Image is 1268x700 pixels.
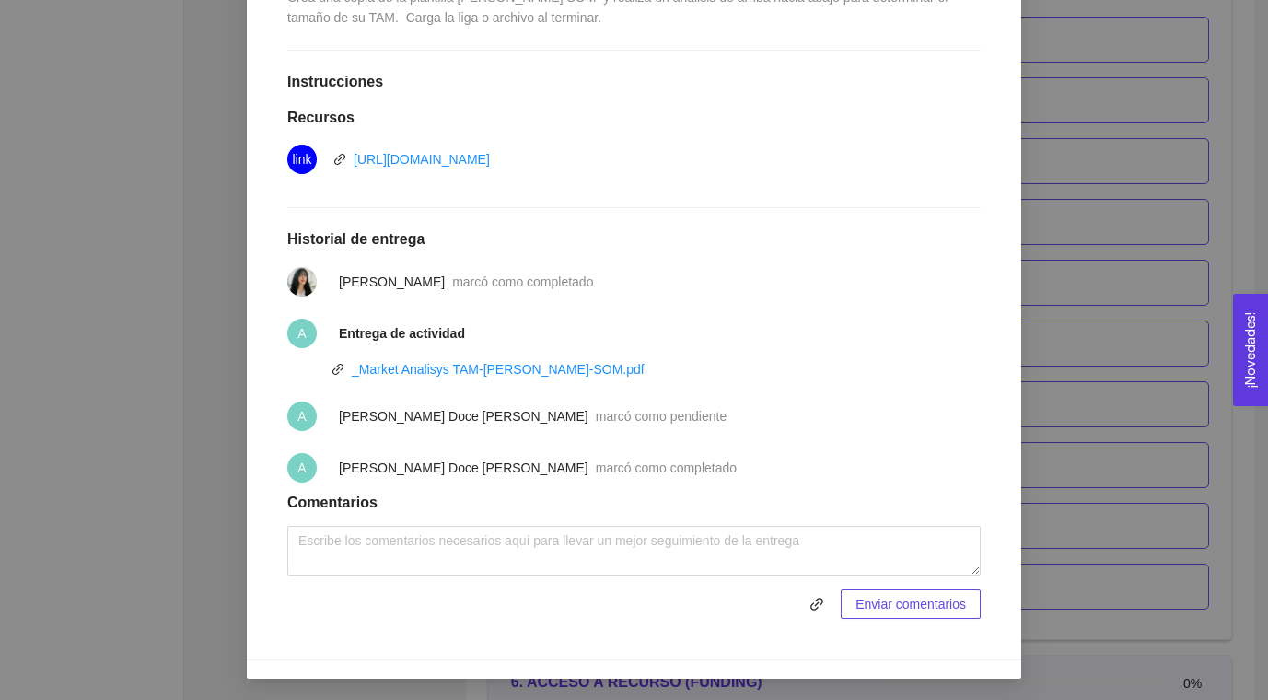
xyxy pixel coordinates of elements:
[297,402,306,431] span: A
[339,461,588,475] span: [PERSON_NAME] Doce [PERSON_NAME]
[287,494,981,512] h1: Comentarios
[802,589,832,619] button: link
[802,597,832,612] span: link
[354,152,490,167] a: [URL][DOMAIN_NAME]
[803,597,831,612] span: link
[841,589,981,619] button: Enviar comentarios
[287,267,317,297] img: 1754519023832-IMG_4413.jpeg
[287,73,981,91] h1: Instrucciones
[297,319,306,348] span: A
[352,362,645,377] a: _Market Analisys TAM-[PERSON_NAME]-SOM.pdf
[1233,294,1268,406] button: Open Feedback Widget
[452,274,593,289] span: marcó como completado
[292,145,311,174] span: link
[855,594,966,614] span: Enviar comentarios
[332,363,344,376] span: link
[297,453,306,483] span: A
[339,409,588,424] span: [PERSON_NAME] Doce [PERSON_NAME]
[596,461,737,475] span: marcó como completado
[339,326,465,341] strong: Entrega de actividad
[287,109,981,127] h1: Recursos
[287,230,981,249] h1: Historial de entrega
[333,153,346,166] span: link
[596,409,727,424] span: marcó como pendiente
[339,274,445,289] span: [PERSON_NAME]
